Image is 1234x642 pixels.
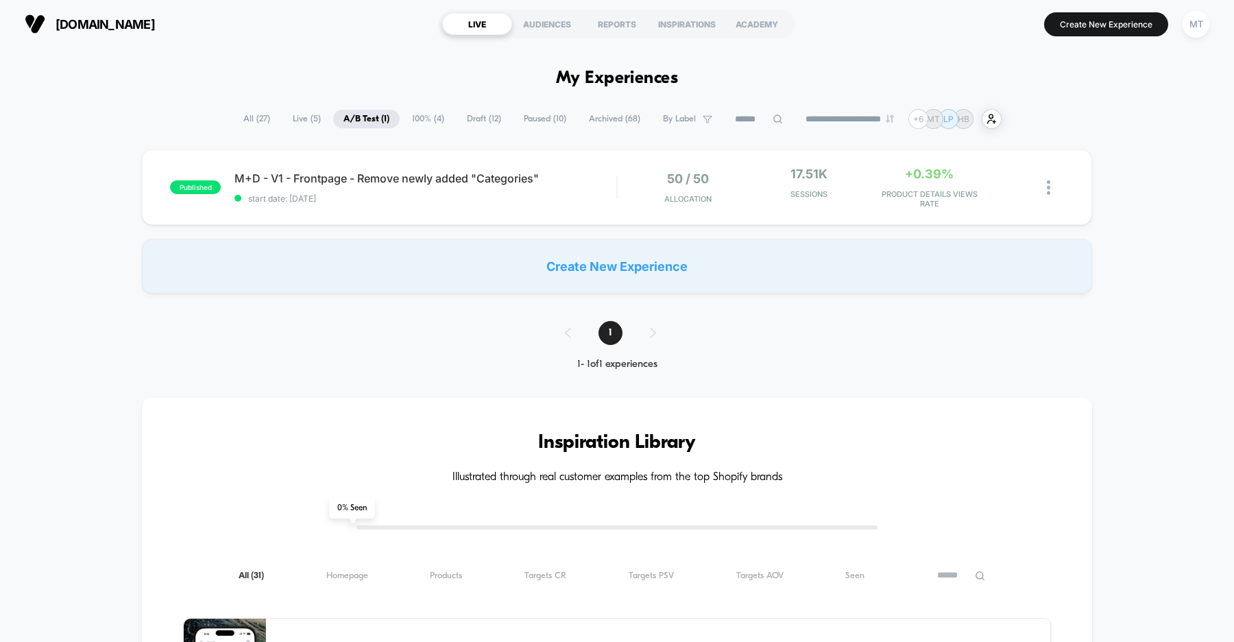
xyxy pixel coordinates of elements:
[736,571,784,581] span: Targets AOV
[958,114,969,124] p: HB
[56,17,155,32] span: [DOMAIN_NAME]
[170,180,221,194] span: published
[579,110,651,128] span: Archived ( 68 )
[1044,12,1168,36] button: Create New Experience
[234,193,616,204] span: start date: [DATE]
[598,321,622,345] span: 1
[927,114,940,124] p: MT
[905,167,954,181] span: +0.39%
[943,114,954,124] p: LP
[908,109,928,129] div: + 6
[25,14,45,34] img: Visually logo
[1178,10,1213,38] button: MT
[142,239,1092,294] div: Create New Experience
[21,13,159,35] button: [DOMAIN_NAME]
[582,13,652,35] div: REPORTS
[722,13,792,35] div: ACADEMY
[652,13,722,35] div: INSPIRATIONS
[326,571,368,581] span: Homepage
[752,189,866,199] span: Sessions
[1047,180,1050,195] img: close
[183,471,1051,484] h4: Illustrated through real customer examples from the top Shopify brands
[664,194,712,204] span: Allocation
[1183,11,1209,38] div: MT
[430,571,462,581] span: Products
[251,571,264,580] span: ( 31 )
[402,110,455,128] span: 100% ( 4 )
[556,69,679,88] h1: My Experiences
[790,167,827,181] span: 17.51k
[233,110,280,128] span: All ( 27 )
[873,189,987,209] span: PRODUCT DETAILS VIEWS RATE
[239,571,264,581] span: All
[513,110,577,128] span: Paused ( 10 )
[442,13,512,35] div: LIVE
[667,171,709,186] span: 50 / 50
[845,571,864,581] span: Seen
[629,571,674,581] span: Targets PSV
[234,171,616,185] span: M+D - V1 - Frontpage - Remove newly added "Categories"
[524,571,566,581] span: Targets CR
[512,13,582,35] div: AUDIENCES
[183,432,1051,454] h3: Inspiration Library
[329,498,375,519] span: 0 % Seen
[333,110,400,128] span: A/B Test ( 1 )
[282,110,331,128] span: Live ( 5 )
[457,110,511,128] span: Draft ( 12 )
[663,114,696,124] span: By Label
[551,359,683,370] div: 1 - 1 of 1 experiences
[886,115,894,123] img: end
